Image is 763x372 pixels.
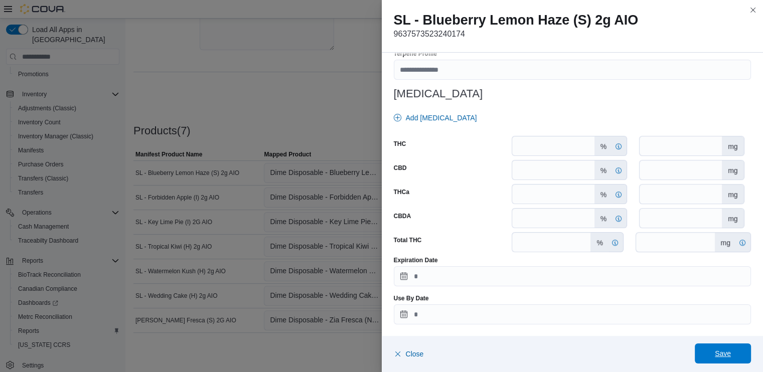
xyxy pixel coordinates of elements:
[734,239,750,247] svg: External Cannabinoid
[406,349,424,359] span: Close
[695,343,751,363] button: Save
[594,160,613,179] div: %
[394,140,406,148] label: THC
[722,136,743,155] div: mg
[590,233,608,252] div: %
[394,304,751,324] input: Press the down key to open a popover containing a calendar.
[394,294,429,302] label: Use By Date
[611,191,627,199] svg: External Cannabinoid
[394,28,751,40] p: 9637573523240174
[394,266,751,286] input: Press the down key to open a popover containing a calendar.
[715,348,731,358] span: Save
[406,113,477,123] span: Add [MEDICAL_DATA]
[722,184,743,204] div: mg
[611,142,627,150] svg: External Cannabinoid
[594,209,613,228] div: %
[747,4,759,16] button: Close this dialog
[390,108,481,128] button: Add [MEDICAL_DATA]
[394,50,437,58] label: Terpene Profile
[594,136,613,155] div: %
[722,209,743,228] div: mg
[611,166,627,174] svg: External Cannabinoid
[715,233,736,252] div: mg
[722,160,743,179] div: mg
[394,188,409,196] label: THCa
[394,164,407,172] label: CBD
[607,239,623,247] svg: External Cannabinoid
[394,236,422,244] label: Total THC
[594,184,613,204] div: %
[394,12,751,28] h2: SL - Blueberry Lemon Haze (S) 2g AIO
[394,344,424,364] button: Close
[394,212,411,220] label: CBDA
[394,256,438,264] label: Expiration Date
[394,88,751,100] h3: [MEDICAL_DATA]
[611,215,627,223] svg: External Cannabinoid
